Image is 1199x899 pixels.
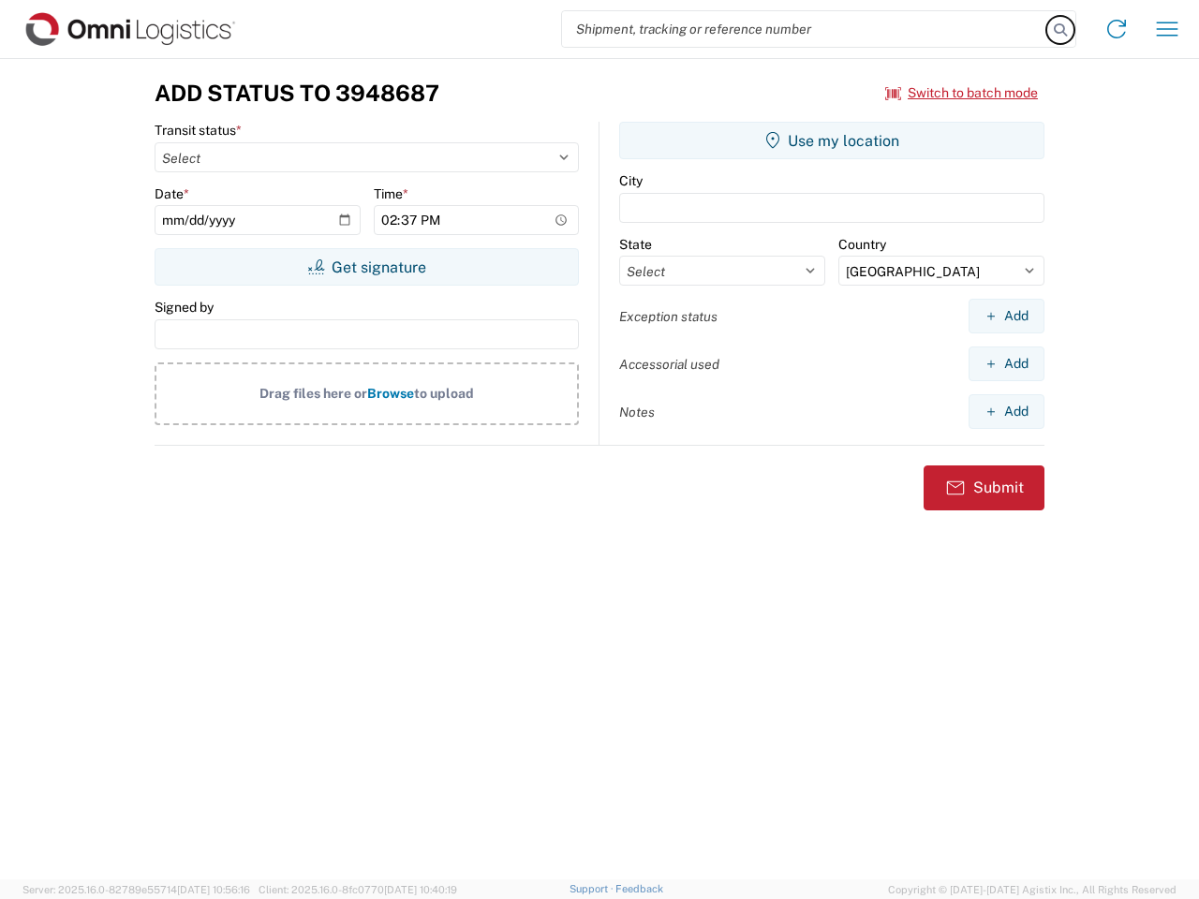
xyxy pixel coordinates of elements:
label: State [619,236,652,253]
button: Add [969,394,1044,429]
span: Client: 2025.16.0-8fc0770 [259,884,457,895]
button: Switch to batch mode [885,78,1038,109]
h3: Add Status to 3948687 [155,80,439,107]
button: Add [969,299,1044,333]
a: Support [570,883,616,894]
button: Use my location [619,122,1044,159]
label: Exception status [619,308,718,325]
span: Server: 2025.16.0-82789e55714 [22,884,250,895]
button: Submit [924,465,1044,510]
span: [DATE] 10:40:19 [384,884,457,895]
button: Get signature [155,248,579,286]
span: Copyright © [DATE]-[DATE] Agistix Inc., All Rights Reserved [888,881,1177,898]
label: Time [374,185,408,202]
span: to upload [414,386,474,401]
span: Browse [367,386,414,401]
input: Shipment, tracking or reference number [562,11,1047,47]
a: Feedback [615,883,663,894]
label: Accessorial used [619,356,719,373]
label: Signed by [155,299,214,316]
label: Transit status [155,122,242,139]
span: Drag files here or [259,386,367,401]
label: Notes [619,404,655,420]
span: [DATE] 10:56:16 [177,884,250,895]
label: Country [838,236,886,253]
label: City [619,172,643,189]
button: Add [969,346,1044,381]
label: Date [155,185,189,202]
